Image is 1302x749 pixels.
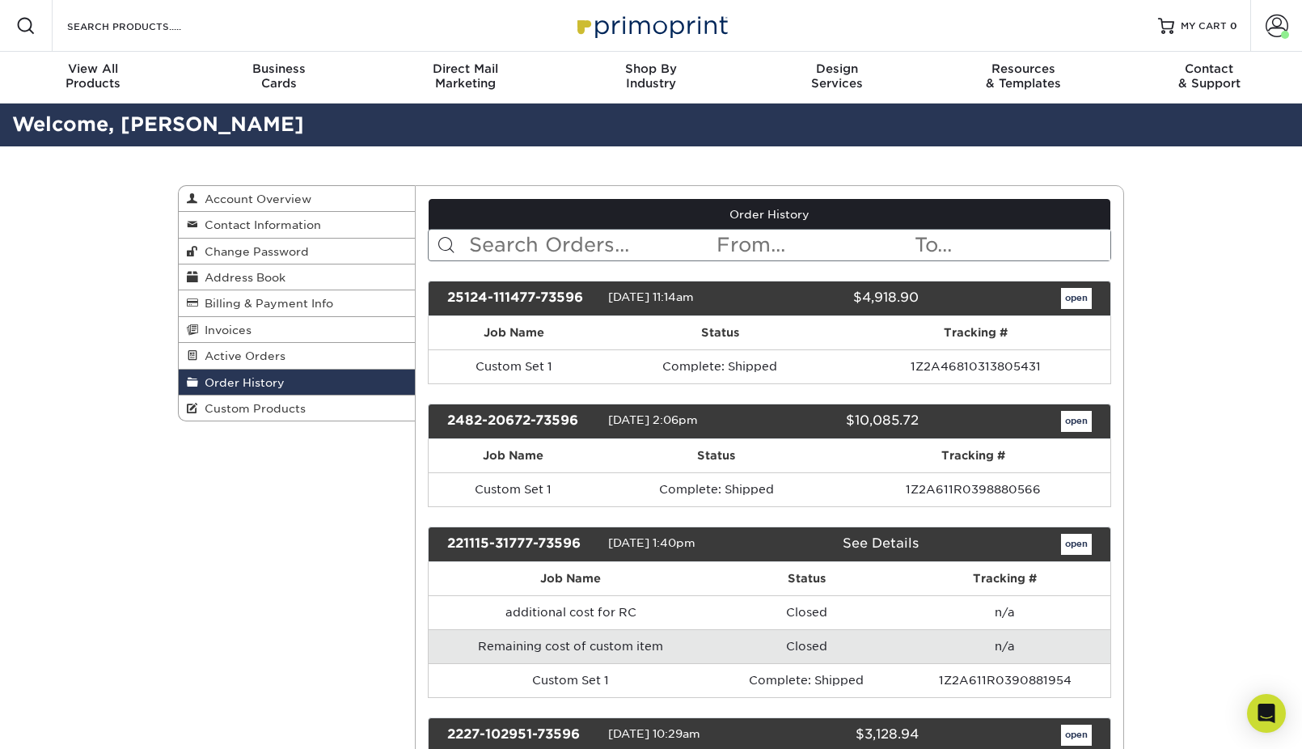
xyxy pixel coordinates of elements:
[1247,694,1286,733] div: Open Intercom Messenger
[841,316,1110,349] th: Tracking #
[179,290,415,316] a: Billing & Payment Info
[179,396,415,421] a: Custom Products
[198,324,252,336] span: Invoices
[757,411,930,432] div: $10,085.72
[1116,61,1302,91] div: & Support
[1061,288,1092,309] a: open
[757,725,930,746] div: $3,128.94
[467,230,716,260] input: Search Orders...
[715,230,912,260] input: From...
[429,663,714,697] td: Custom Set 1
[429,472,598,506] td: Custom Set 1
[186,61,372,76] span: Business
[429,439,598,472] th: Job Name
[179,212,415,238] a: Contact Information
[930,61,1116,91] div: & Templates
[558,61,744,76] span: Shop By
[198,349,285,362] span: Active Orders
[1061,534,1092,555] a: open
[713,562,899,595] th: Status
[435,288,608,309] div: 25124-111477-73596
[599,349,840,383] td: Complete: Shipped
[435,725,608,746] div: 2227-102951-73596
[558,61,744,91] div: Industry
[429,316,600,349] th: Job Name
[179,239,415,264] a: Change Password
[66,16,223,36] input: SEARCH PRODUCTS.....
[608,727,700,740] span: [DATE] 10:29am
[1181,19,1227,33] span: MY CART
[841,349,1110,383] td: 1Z2A46810313805431
[930,61,1116,76] span: Resources
[843,535,919,551] a: See Details
[186,52,372,104] a: BusinessCards
[372,61,558,91] div: Marketing
[198,297,333,310] span: Billing & Payment Info
[179,186,415,212] a: Account Overview
[179,370,415,396] a: Order History
[608,290,694,303] span: [DATE] 11:14am
[757,288,930,309] div: $4,918.90
[570,8,732,43] img: Primoprint
[1116,52,1302,104] a: Contact& Support
[713,595,899,629] td: Closed
[713,663,899,697] td: Complete: Shipped
[435,411,608,432] div: 2482-20672-73596
[435,534,608,555] div: 221115-31777-73596
[179,264,415,290] a: Address Book
[1061,725,1092,746] a: open
[429,199,1111,230] a: Order History
[558,52,744,104] a: Shop ByIndustry
[429,562,714,595] th: Job Name
[899,562,1110,595] th: Tracking #
[1230,20,1237,32] span: 0
[198,245,309,258] span: Change Password
[744,61,930,76] span: Design
[198,218,321,231] span: Contact Information
[1061,411,1092,432] a: open
[835,439,1110,472] th: Tracking #
[1116,61,1302,76] span: Contact
[179,317,415,343] a: Invoices
[744,61,930,91] div: Services
[198,402,306,415] span: Custom Products
[198,271,285,284] span: Address Book
[599,316,840,349] th: Status
[899,629,1110,663] td: n/a
[835,472,1110,506] td: 1Z2A611R0398880566
[198,376,285,389] span: Order History
[713,629,899,663] td: Closed
[179,343,415,369] a: Active Orders
[598,439,835,472] th: Status
[744,52,930,104] a: DesignServices
[429,349,600,383] td: Custom Set 1
[608,413,698,426] span: [DATE] 2:06pm
[4,700,137,743] iframe: Google Customer Reviews
[930,52,1116,104] a: Resources& Templates
[198,193,311,205] span: Account Overview
[186,61,372,91] div: Cards
[608,536,695,549] span: [DATE] 1:40pm
[913,230,1110,260] input: To...
[429,595,714,629] td: additional cost for RC
[899,595,1110,629] td: n/a
[372,61,558,76] span: Direct Mail
[429,629,714,663] td: Remaining cost of custom item
[598,472,835,506] td: Complete: Shipped
[899,663,1110,697] td: 1Z2A611R0390881954
[372,52,558,104] a: Direct MailMarketing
